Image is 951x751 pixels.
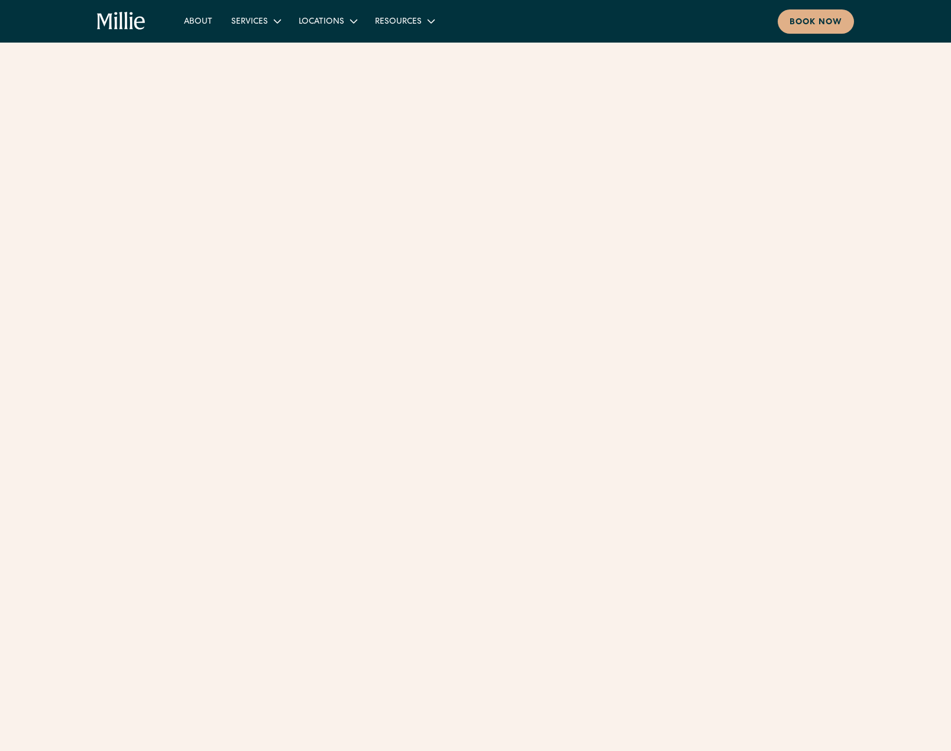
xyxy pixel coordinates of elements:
div: Locations [289,11,365,31]
div: Book now [790,17,842,29]
a: home [97,12,146,31]
div: Resources [365,11,443,31]
a: About [174,11,222,31]
div: Services [222,11,289,31]
div: Resources [375,16,422,28]
a: Book now [778,9,854,34]
div: Services [231,16,268,28]
div: Locations [299,16,344,28]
